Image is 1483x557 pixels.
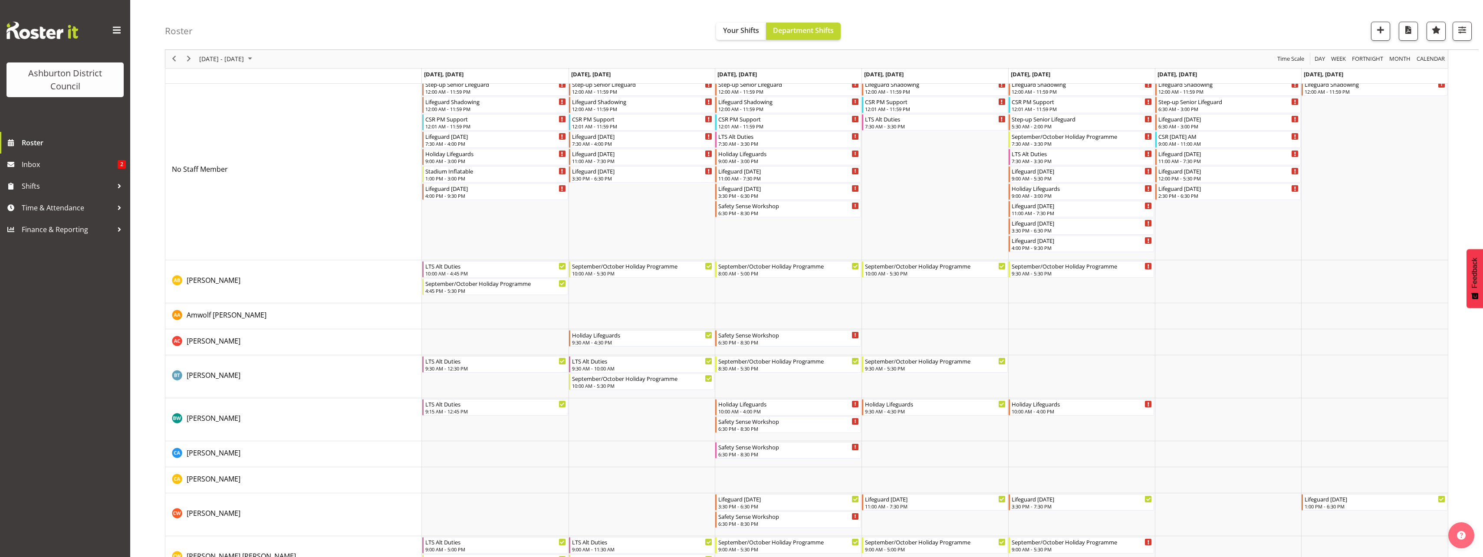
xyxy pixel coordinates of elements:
[572,365,713,372] div: 9:30 AM - 10:00 AM
[715,442,861,459] div: Caleb Armstrong"s event - Safety Sense Workshop Begin From Wednesday, October 1, 2025 at 6:30:00 ...
[7,22,78,39] img: Rosterit website logo
[422,149,568,165] div: No Staff Member"s event - Holiday Lifeguards Begin From Monday, September 29, 2025 at 9:00:00 AM ...
[715,97,861,113] div: No Staff Member"s event - Lifeguard Shadowing Begin From Wednesday, October 1, 2025 at 12:00:00 A...
[718,80,859,88] div: Step-up Senior Lifeguard
[1415,54,1447,65] button: Month
[572,149,713,158] div: Lifeguard [DATE]
[1009,494,1154,511] div: Charlie Wilson"s event - Lifeguard Friday Begin From Friday, October 3, 2025 at 3:30:00 PM GMT+13...
[183,54,195,65] button: Next
[715,201,861,217] div: No Staff Member"s event - Safety Sense Workshop Begin From Wednesday, October 1, 2025 at 6:30:00 ...
[425,279,566,288] div: September/October Holiday Programme
[424,70,464,78] span: [DATE], [DATE]
[425,175,566,182] div: 1:00 PM - 3:00 PM
[1011,70,1050,78] span: [DATE], [DATE]
[1314,54,1326,65] span: Day
[569,79,715,96] div: No Staff Member"s event - Step-up Senior Lifeguard Begin From Tuesday, September 30, 2025 at 12:0...
[422,79,568,96] div: No Staff Member"s event - Step-up Senior Lifeguard Begin From Monday, September 29, 2025 at 12:00...
[422,399,568,416] div: Bella Wilson"s event - LTS Alt Duties Begin From Monday, September 29, 2025 at 9:15:00 AM GMT+13:...
[572,97,713,106] div: Lifeguard Shadowing
[1012,88,1152,95] div: 12:00 AM - 11:59 PM
[1158,115,1299,123] div: Lifeguard [DATE]
[425,365,566,372] div: 9:30 AM - 12:30 PM
[187,413,240,423] span: [PERSON_NAME]
[715,149,861,165] div: No Staff Member"s event - Holiday Lifeguards Begin From Wednesday, October 1, 2025 at 9:00:00 AM ...
[715,183,861,200] div: No Staff Member"s event - Lifeguard Wednesday Begin From Wednesday, October 1, 2025 at 3:30:00 PM...
[187,508,240,518] span: [PERSON_NAME]
[718,157,859,164] div: 9:00 AM - 3:00 PM
[718,192,859,199] div: 3:30 PM - 6:30 PM
[187,370,240,380] span: [PERSON_NAME]
[1009,236,1154,252] div: No Staff Member"s event - Lifeguard Friday Begin From Friday, October 3, 2025 at 4:00:00 PM GMT+1...
[425,357,566,365] div: LTS Alt Duties
[1155,114,1301,131] div: No Staff Member"s event - Lifeguard Saturday Begin From Saturday, October 4, 2025 at 6:30:00 AM G...
[862,356,1008,373] div: Bailey Tait"s event - September/October Holiday Programme Begin From Thursday, October 2, 2025 at...
[766,23,841,40] button: Department Shifts
[425,88,566,95] div: 12:00 AM - 11:59 PM
[572,339,713,346] div: 9:30 AM - 4:30 PM
[865,537,1006,546] div: September/October Holiday Programme
[425,105,566,112] div: 12:00 AM - 11:59 PM
[1304,70,1343,78] span: [DATE], [DATE]
[718,132,859,141] div: LTS Alt Duties
[165,260,422,303] td: Alex Bateman resource
[1012,495,1152,503] div: Lifeguard [DATE]
[718,105,859,112] div: 12:00 AM - 11:59 PM
[1012,227,1152,234] div: 3:30 PM - 6:30 PM
[425,546,566,553] div: 9:00 AM - 5:00 PM
[572,546,713,553] div: 9:00 AM - 11:30 AM
[1388,54,1411,65] span: Month
[1012,140,1152,147] div: 7:30 AM - 3:30 PM
[862,537,1008,554] div: Charlotte Bota Wilson"s event - September/October Holiday Programme Begin From Thursday, October ...
[1012,537,1152,546] div: September/October Holiday Programme
[718,520,859,527] div: 6:30 PM - 8:30 PM
[181,50,196,68] div: next period
[718,123,859,130] div: 12:01 AM - 11:59 PM
[572,105,713,112] div: 12:00 AM - 11:59 PM
[1009,79,1154,96] div: No Staff Member"s event - Lifeguard Shadowing Begin From Friday, October 3, 2025 at 12:00:00 AM G...
[1158,80,1299,88] div: Lifeguard Shadowing
[1351,54,1385,65] button: Fortnight
[569,114,715,131] div: No Staff Member"s event - CSR PM Support Begin From Tuesday, September 30, 2025 at 12:01:00 AM GM...
[1453,22,1472,41] button: Filter Shifts
[1155,97,1301,113] div: No Staff Member"s event - Step-up Senior Lifeguard Begin From Saturday, October 4, 2025 at 6:30:0...
[1155,149,1301,165] div: No Staff Member"s event - Lifeguard Saturday Begin From Saturday, October 4, 2025 at 11:00:00 AM ...
[1158,132,1299,141] div: CSR [DATE] AM
[1158,157,1299,164] div: 11:00 AM - 7:30 PM
[572,115,713,123] div: CSR PM Support
[196,50,257,68] div: Sep 29 - Oct 05, 2025
[862,114,1008,131] div: No Staff Member"s event - LTS Alt Duties Begin From Thursday, October 2, 2025 at 7:30:00 AM GMT+1...
[718,115,859,123] div: CSR PM Support
[187,336,240,346] span: [PERSON_NAME]
[718,184,859,193] div: Lifeguard [DATE]
[718,400,859,408] div: Holiday Lifeguards
[422,114,568,131] div: No Staff Member"s event - CSR PM Support Begin From Monday, September 29, 2025 at 12:01:00 AM GMT...
[187,275,240,285] a: [PERSON_NAME]
[715,79,861,96] div: No Staff Member"s event - Step-up Senior Lifeguard Begin From Wednesday, October 1, 2025 at 12:00...
[1416,54,1446,65] span: calendar
[22,158,118,171] span: Inbox
[1330,54,1348,65] button: Timeline Week
[1009,218,1154,235] div: No Staff Member"s event - Lifeguard Friday Begin From Friday, October 3, 2025 at 3:30:00 PM GMT+1...
[865,495,1006,503] div: Lifeguard [DATE]
[1012,408,1152,415] div: 10:00 AM - 4:00 PM
[425,400,566,408] div: LTS Alt Duties
[718,175,859,182] div: 11:00 AM - 7:30 PM
[571,70,611,78] span: [DATE], [DATE]
[572,80,713,88] div: Step-up Senior Lifeguard
[1012,97,1152,106] div: CSR PM Support
[715,494,861,511] div: Charlie Wilson"s event - Lifeguard Wednesday Begin From Wednesday, October 1, 2025 at 3:30:00 PM ...
[1276,54,1306,65] button: Time Scale
[22,180,113,193] span: Shifts
[1302,79,1447,96] div: No Staff Member"s event - Lifeguard Shadowing Begin From Sunday, October 5, 2025 at 12:00:00 AM G...
[718,262,859,270] div: September/October Holiday Programme
[572,357,713,365] div: LTS Alt Duties
[1305,503,1445,510] div: 1:00 PM - 6:30 PM
[22,136,126,149] span: Roster
[198,54,245,65] span: [DATE] - [DATE]
[1009,166,1154,183] div: No Staff Member"s event - Lifeguard Friday Begin From Friday, October 3, 2025 at 9:00:00 AM GMT+1...
[1158,192,1299,199] div: 2:30 PM - 6:30 PM
[425,140,566,147] div: 7:30 AM - 4:00 PM
[572,157,713,164] div: 11:00 AM - 7:30 PM
[715,416,861,433] div: Bella Wilson"s event - Safety Sense Workshop Begin From Wednesday, October 1, 2025 at 6:30:00 PM ...
[718,97,859,106] div: Lifeguard Shadowing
